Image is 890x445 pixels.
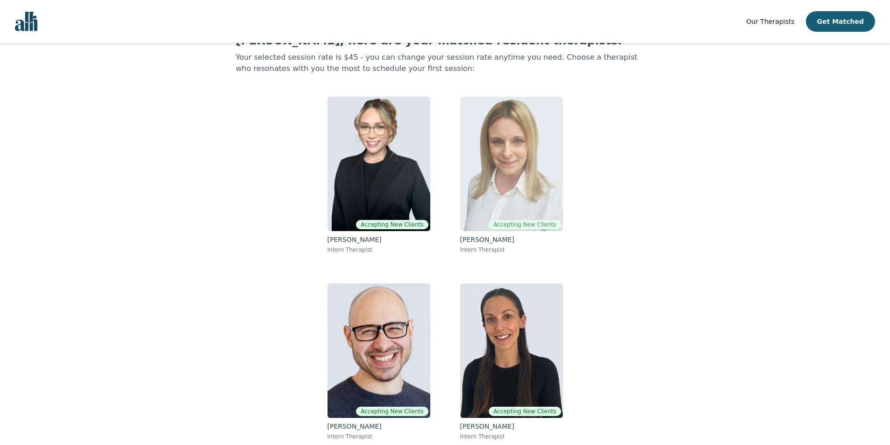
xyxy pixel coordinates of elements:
[489,220,561,229] span: Accepting New Clients
[489,407,561,416] span: Accepting New Clients
[460,235,563,244] p: [PERSON_NAME]
[328,422,430,431] p: [PERSON_NAME]
[460,422,563,431] p: [PERSON_NAME]
[806,11,875,32] button: Get Matched
[356,220,428,229] span: Accepting New Clients
[328,433,430,440] p: Intern Therapist
[460,433,563,440] p: Intern Therapist
[328,235,430,244] p: [PERSON_NAME]
[236,52,655,74] p: Your selected session rate is $45 - you can change your session rate anytime you need. Choose a t...
[15,12,37,31] img: alli logo
[460,246,563,254] p: Intern Therapist
[746,16,794,27] a: Our Therapists
[356,407,428,416] span: Accepting New Clients
[328,283,430,418] img: Mendy Bisk
[460,283,563,418] img: Leeann Sill
[453,89,570,261] a: Megan RidoutAccepting New Clients[PERSON_NAME]Intern Therapist
[320,89,438,261] a: Olivia MooreAccepting New Clients[PERSON_NAME]Intern Therapist
[746,18,794,25] span: Our Therapists
[460,97,563,231] img: Megan Ridout
[328,97,430,231] img: Olivia Moore
[328,246,430,254] p: Intern Therapist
